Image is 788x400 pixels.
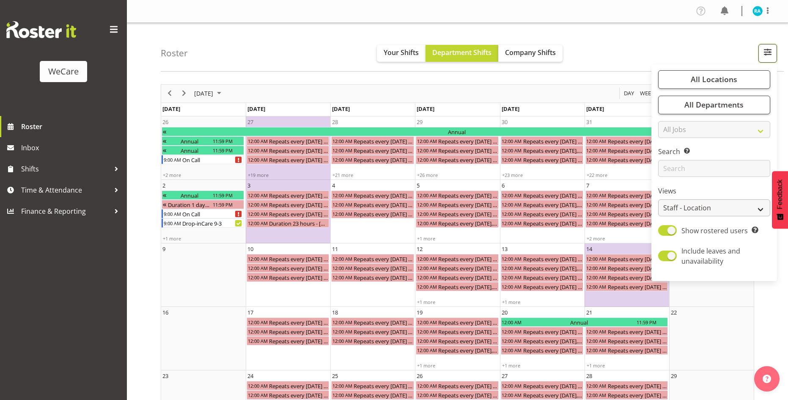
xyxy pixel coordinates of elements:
div: Repeats every [DATE], [DATE] - [PERSON_NAME] [522,337,583,345]
div: 12:00 AM [247,219,268,227]
div: Repeats every friday - Jessica Cummings Begin From Friday, November 7, 2025 at 12:00:00 AM GMT+13... [585,218,668,228]
div: Repeats every monday - Jessica Cummings Begin From Monday, October 27, 2025 at 12:00:00 AM GMT+13... [247,146,329,155]
div: Repeats every wednesday, thursday - Deepti Raturi Begin From Thursday, November 20, 2025 at 12:00... [501,336,583,345]
td: Sunday, November 9, 2025 [161,243,246,307]
span: Company Shifts [505,48,556,57]
div: 12:00 AM [501,318,522,326]
div: Repeats every monday - Rachna Anderson Begin From Monday, November 10, 2025 at 12:00:00 AM GMT+13... [247,263,329,273]
div: Annual [167,146,212,154]
div: Repeats every wednesday - Yune Fontaine Begin From Wednesday, November 19, 2025 at 12:00:00 AM GM... [416,317,498,327]
div: 12:00 AM [332,273,353,281]
div: Repeats every friday - Jessica Cummings Begin From Friday, November 21, 2025 at 12:00:00 AM GMT+1... [585,336,668,345]
div: 9:00 AM [163,155,181,164]
div: Repeats every [DATE] - [PERSON_NAME] [268,200,329,209]
div: Repeats every wednesday - Yvonne Denny Begin From Wednesday, November 12, 2025 at 12:00:00 AM GMT... [416,273,498,282]
div: Repeats every [DATE] - [PERSON_NAME] [607,155,667,164]
div: Repeats every [DATE], [DATE] - [PERSON_NAME] [522,264,583,272]
span: All Locations [691,74,737,84]
div: 9:00 AM [163,210,181,218]
div: 12:00 AM [416,346,437,354]
div: Repeats every [DATE] - [PERSON_NAME] [268,155,329,164]
div: Annual Begin From Thursday, October 23, 2025 at 12:00:00 AM GMT+13:00 Ends At Sunday, October 26,... [162,136,244,146]
div: Repeats every monday - Jessica Cummings Begin From Monday, October 27, 2025 at 12:00:00 AM GMT+13... [247,136,329,146]
div: 12:00 AM [586,254,607,263]
div: Annual [167,191,212,199]
div: Repeats every [DATE] - [PERSON_NAME] [268,273,329,281]
div: Repeats every [DATE] - [PERSON_NAME] [607,191,667,199]
div: 12:00 AM [332,191,353,199]
td: Thursday, November 20, 2025 [500,307,585,370]
td: Friday, November 21, 2025 [585,307,669,370]
div: +23 more [500,172,584,178]
td: Wednesday, November 5, 2025 [415,180,500,243]
div: 12:00 AM [416,146,437,154]
div: 12:00 AM [501,273,522,281]
div: +2 more [585,235,669,242]
div: 12:00 AM [416,327,437,336]
button: November 2025 [193,88,225,99]
label: Views [658,186,770,196]
div: Repeats every [DATE] - [PERSON_NAME] [353,191,413,199]
span: Your Shifts [384,48,419,57]
td: Sunday, November 16, 2025 [161,307,246,370]
div: Repeats every tuesday - Kelly-Ann Hofmeester Begin From Tuesday, November 11, 2025 at 12:00:00 AM... [331,254,414,263]
span: Include leaves and unavailability [681,246,740,266]
div: 12:00 AM [501,200,522,209]
div: +21 more [331,172,415,178]
div: Repeats every thursday - Kelly-Ann Hofmeester Begin From Thursday, November 20, 2025 at 12:00:00 ... [501,327,583,336]
div: Repeats every [DATE] - [PERSON_NAME] [437,273,498,281]
div: 12:00 AM [332,155,353,164]
div: Repeats every tuesday - Kelly-Ann Hofmeester Begin From Tuesday, November 18, 2025 at 12:00:00 AM... [331,317,414,327]
div: Repeats every monday - Rachna Anderson Begin From Monday, November 3, 2025 at 12:00:00 AM GMT+13:... [247,200,329,209]
div: 12:00 AM [416,191,437,199]
div: Repeats every [DATE] - [PERSON_NAME] [268,191,329,199]
div: 12:00 AM [501,219,522,227]
div: Repeats every [DATE] - [PERSON_NAME] [353,146,413,154]
button: Next [178,88,190,99]
div: Repeats every friday - Nicki Alexander Begin From Friday, November 7, 2025 at 12:00:00 AM GMT+13:... [585,190,668,200]
div: Duration 1 days - [PERSON_NAME] [167,200,212,209]
div: On Call Begin From Sunday, November 2, 2025 at 9:00:00 AM GMT+13:00 Ends At Sunday, November 2, 2... [162,209,244,218]
div: 12:00 AM [501,327,522,336]
div: Repeats every friday - Nicki Alexander Begin From Friday, November 14, 2025 at 12:00:00 AM GMT+13... [585,254,668,263]
div: November 2025 [191,85,226,102]
div: Repeats every [DATE] - [PERSON_NAME] [607,264,667,272]
td: Wednesday, November 12, 2025 [415,243,500,307]
div: WeCare [48,65,79,78]
button: All Locations [658,70,770,89]
div: Repeats every [DATE] - [PERSON_NAME] [353,200,413,209]
div: +26 more [415,172,499,178]
div: Drop-inCare 9-3 [181,219,244,227]
div: 12:00 AM [332,337,353,345]
div: 12:00 AM [501,210,522,218]
td: Tuesday, November 11, 2025 [330,243,415,307]
div: Repeats every [DATE] - [PERSON_NAME] [268,210,329,218]
button: Company Shifts [498,45,563,62]
div: 12:00 AM [586,155,607,164]
div: Repeats every wednesday, thursday - Deepti Raturi Begin From Thursday, November 13, 2025 at 12:00... [501,263,583,273]
div: On Call Begin From Sunday, October 26, 2025 at 9:00:00 AM GMT+13:00 Ends At Sunday, October 26, 2... [162,155,244,164]
div: Annual Begin From Tuesday, September 30, 2025 at 12:00:00 AM GMT+13:00 Ends At Sunday, November 2... [162,127,752,136]
div: Repeats every [DATE] - Sweet-[PERSON_NAME] [437,264,498,272]
div: Repeats every friday - Jessica Cummings Begin From Friday, November 7, 2025 at 12:00:00 AM GMT+13... [585,209,668,218]
div: Repeats every thursday - Sarah Abbott Begin From Thursday, November 6, 2025 at 12:00:00 AM GMT+13... [501,218,583,228]
div: Repeats every tuesday - Victoria Oberzil Begin From Tuesday, October 28, 2025 at 12:00:00 AM GMT+... [331,146,414,155]
div: 12:00 AM [416,210,437,218]
div: Duration 23 hours - Deepti Mahajan Begin From Monday, November 3, 2025 at 12:00:00 AM GMT+13:00 E... [247,218,329,228]
div: 12:00 AM [416,264,437,272]
div: Repeats every [DATE] - [PERSON_NAME] [522,137,583,145]
div: Repeats every [DATE], [DATE] - [PERSON_NAME] [437,219,498,227]
div: Repeats every [DATE] - [PERSON_NAME] [607,219,667,227]
div: Repeats every wednesday - Sweet-Lin Chan Begin From Wednesday, November 19, 2025 at 12:00:00 AM G... [416,327,498,336]
span: Finance & Reporting [21,205,110,218]
td: Sunday, November 2, 2025 [161,180,246,243]
div: Repeats every [DATE] - [PERSON_NAME] [607,137,667,145]
div: Annual Begin From Friday, October 24, 2025 at 12:00:00 AM GMT+13:00 Ends At Sunday, October 26, 2... [162,146,244,155]
div: Repeats every [DATE] - [PERSON_NAME] [607,210,667,218]
div: +1 more [500,299,584,305]
div: Repeats every tuesday - Andrea Ramirez Begin From Tuesday, November 11, 2025 at 12:00:00 AM GMT+1... [331,273,414,282]
div: Repeats every tuesday - Victoria Oberzil Begin From Tuesday, November 11, 2025 at 12:00:00 AM GMT... [331,263,414,273]
div: 12:00 AM [332,137,353,145]
div: Repeats every [DATE] - [PERSON_NAME] [522,282,583,291]
div: Repeats every [DATE] - [PERSON_NAME] [522,191,583,199]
